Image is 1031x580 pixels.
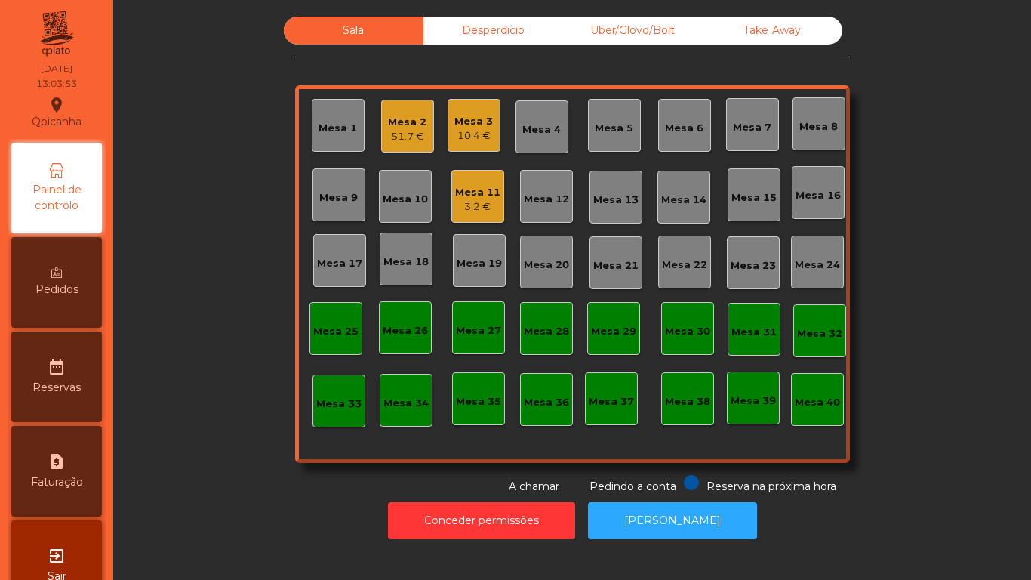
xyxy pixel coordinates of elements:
div: Mesa 22 [662,258,707,273]
div: Mesa 37 [589,394,634,409]
div: Mesa 40 [795,395,840,410]
span: Faturação [31,474,83,490]
div: [DATE] [41,62,72,76]
div: Take Away [703,17,842,45]
div: Mesa 20 [524,258,569,273]
span: Pedindo a conta [589,480,676,493]
div: 13:03:53 [36,77,77,91]
div: Qpicanha [32,94,82,131]
div: Mesa 8 [799,119,838,134]
div: Mesa 2 [388,115,426,130]
span: Pedidos [35,282,78,298]
div: Mesa 13 [593,193,639,208]
div: 51.7 € [388,129,426,144]
span: Painel de controlo [15,182,98,214]
span: A chamar [509,480,559,493]
div: Mesa 32 [797,326,842,341]
div: 3.2 € [455,199,500,214]
div: Mesa 21 [593,258,639,273]
div: Mesa 25 [313,324,359,339]
div: Uber/Glovo/Bolt [563,17,703,45]
div: Mesa 29 [591,324,636,339]
div: Mesa 34 [383,396,429,411]
div: Mesa 4 [522,122,561,137]
button: [PERSON_NAME] [588,502,757,539]
div: Mesa 15 [731,190,777,205]
div: Mesa 31 [731,325,777,340]
button: Conceder permissões [388,502,575,539]
div: Mesa 10 [383,192,428,207]
div: Mesa 18 [383,255,429,270]
div: Mesa 7 [733,120,771,135]
span: Reservas [32,380,81,396]
div: Mesa 38 [665,394,710,409]
div: Mesa 3 [454,114,493,129]
div: Mesa 30 [665,324,710,339]
div: Mesa 11 [455,185,500,200]
div: 10.4 € [454,128,493,143]
i: location_on [48,96,66,114]
div: Mesa 1 [319,121,357,136]
div: Mesa 36 [524,395,569,410]
div: Mesa 24 [795,258,840,273]
div: Desperdicio [423,17,563,45]
div: Mesa 26 [383,323,428,338]
div: Mesa 16 [796,188,841,203]
div: Mesa 27 [456,323,501,338]
div: Mesa 39 [731,393,776,409]
span: Reserva na próxima hora [706,480,836,493]
i: exit_to_app [48,547,66,565]
i: date_range [48,358,66,376]
div: Mesa 23 [731,258,776,273]
div: Mesa 5 [595,121,633,136]
div: Sala [284,17,423,45]
div: Mesa 17 [317,256,362,271]
div: Mesa 35 [456,394,501,409]
div: Mesa 19 [457,256,502,271]
div: Mesa 9 [319,190,358,205]
div: Mesa 6 [665,121,703,136]
img: qpiato [38,8,75,60]
div: Mesa 28 [524,324,569,339]
div: Mesa 14 [661,193,706,208]
i: request_page [48,452,66,470]
div: Mesa 12 [524,192,569,207]
div: Mesa 33 [316,396,362,412]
